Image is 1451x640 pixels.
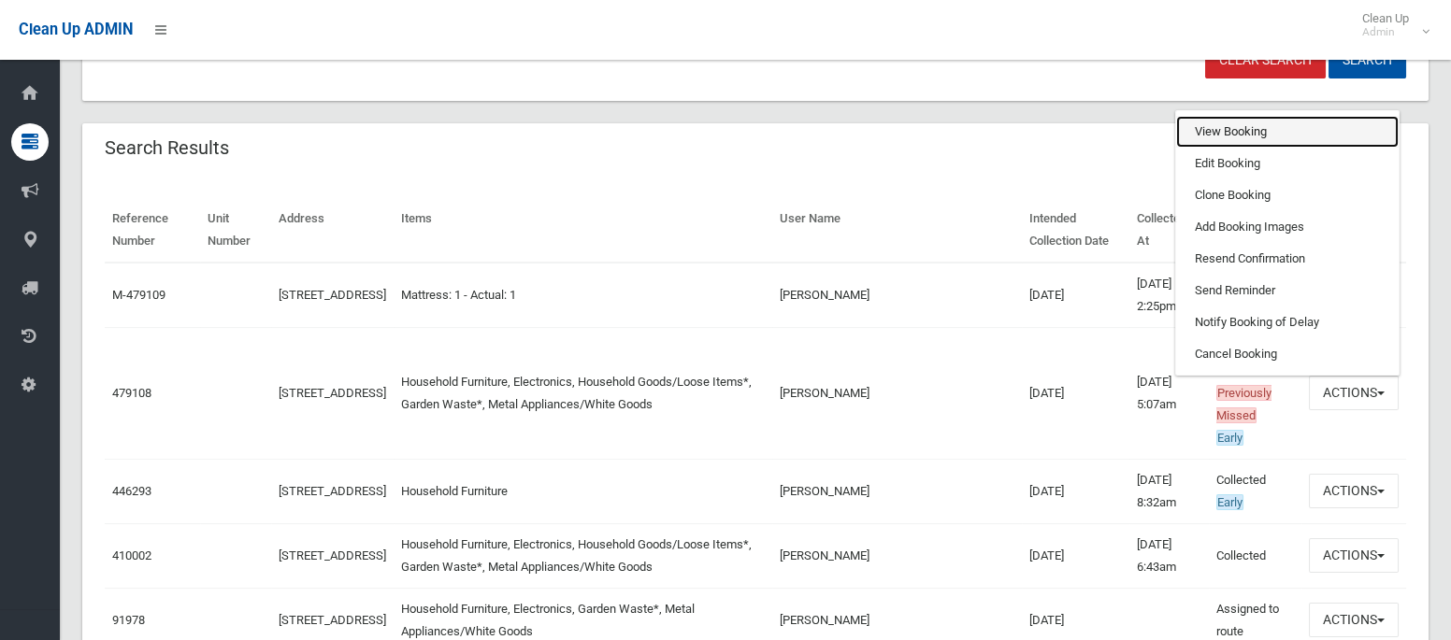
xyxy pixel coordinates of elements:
a: [STREET_ADDRESS] [279,613,386,627]
a: View Booking [1176,116,1399,148]
th: Items [394,198,773,263]
th: Collected At [1129,198,1208,263]
th: Intended Collection Date [1022,198,1129,263]
a: Resend Confirmation [1176,243,1399,275]
td: Collected [1209,523,1301,588]
td: [DATE] 6:43am [1129,523,1208,588]
td: Missed Collection [1209,327,1301,459]
td: Household Furniture, Electronics, Household Goods/Loose Items*, Garden Waste*, Metal Appliances/W... [394,327,773,459]
td: [DATE] 2:25pm [1129,263,1208,328]
button: Actions [1309,603,1399,637]
a: 479108 [112,386,151,400]
td: [DATE] [1022,263,1129,328]
a: Notify Booking of Delay [1176,306,1399,338]
td: [DATE] [1022,327,1129,459]
span: Early [1216,430,1243,446]
a: Clone Booking [1176,179,1399,211]
td: Collected [1209,459,1301,523]
td: [DATE] [1022,459,1129,523]
a: Edit Booking [1176,148,1399,179]
td: Household Furniture [394,459,773,523]
button: Actions [1309,538,1399,573]
a: [STREET_ADDRESS] [279,484,386,498]
a: M-479109 [112,288,165,302]
a: 410002 [112,548,151,562]
button: Actions [1309,474,1399,508]
th: Unit Number [200,198,271,263]
th: User Name [772,198,1022,263]
td: [DATE] 8:32am [1129,459,1208,523]
a: [STREET_ADDRESS] [279,386,386,400]
td: [DATE] [1022,523,1129,588]
header: Search Results [82,130,251,166]
td: [DATE] 5:07am [1129,327,1208,459]
a: Clear Search [1205,44,1326,78]
td: [PERSON_NAME] [772,263,1022,328]
td: [PERSON_NAME] [772,523,1022,588]
small: Admin [1362,25,1409,39]
td: Household Furniture, Electronics, Household Goods/Loose Items*, Garden Waste*, Metal Appliances/W... [394,523,773,588]
a: Send Reminder [1176,275,1399,306]
button: Search [1329,44,1406,78]
a: 446293 [112,484,151,498]
td: [PERSON_NAME] [772,327,1022,459]
button: Actions [1309,376,1399,410]
a: Cancel Booking [1176,338,1399,370]
th: Reference Number [105,198,200,263]
span: Clean Up ADMIN [19,21,133,38]
td: Mattress: 1 - Actual: 1 [394,263,773,328]
th: Address [271,198,394,263]
a: Add Booking Images [1176,211,1399,243]
span: Early [1216,494,1243,510]
a: [STREET_ADDRESS] [279,288,386,302]
a: [STREET_ADDRESS] [279,548,386,562]
a: 91978 [112,613,145,627]
td: [PERSON_NAME] [772,459,1022,523]
span: Clean Up [1353,11,1428,39]
span: Previously Missed [1216,385,1271,423]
